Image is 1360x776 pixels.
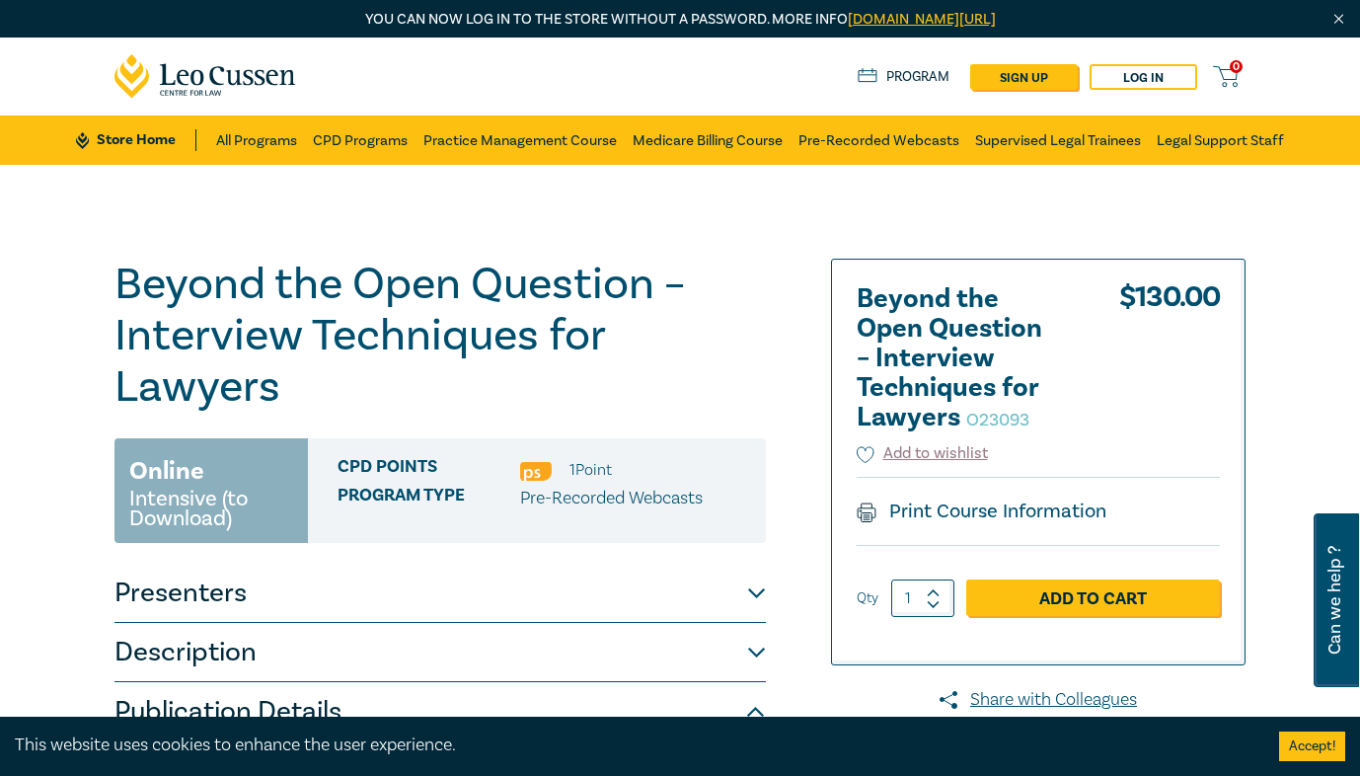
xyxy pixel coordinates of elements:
[1330,11,1347,28] img: Close
[338,486,520,511] span: Program type
[633,116,783,165] a: Medicare Billing Course
[858,66,949,88] a: Program
[114,623,766,682] button: Description
[1325,525,1344,675] span: Can we help ?
[975,116,1141,165] a: Supervised Legal Trainees
[857,284,1074,432] h2: Beyond the Open Question – Interview Techniques for Lawyers
[857,442,988,465] button: Add to wishlist
[423,116,617,165] a: Practice Management Course
[114,682,766,741] button: Publication Details
[798,116,959,165] a: Pre-Recorded Webcasts
[216,116,297,165] a: All Programs
[114,9,1246,31] p: You can now log in to the store without a password. More info
[966,580,1220,617] a: Add to Cart
[857,587,878,609] label: Qty
[76,129,195,151] a: Store Home
[966,409,1029,431] small: O23093
[831,687,1246,713] a: Share with Colleagues
[313,116,408,165] a: CPD Programs
[338,457,520,483] span: CPD Points
[15,733,1249,758] div: This website uses cookies to enhance the user experience.
[520,462,552,481] img: Professional Skills
[129,453,204,489] h3: Online
[520,486,703,511] p: Pre-Recorded Webcasts
[114,564,766,623] button: Presenters
[891,580,954,617] input: 1
[569,457,612,483] li: 1 Point
[1279,732,1345,761] button: Accept cookies
[1157,116,1284,165] a: Legal Support Staff
[1090,64,1197,90] a: Log in
[970,64,1078,90] a: sign up
[114,259,766,413] h1: Beyond the Open Question – Interview Techniques for Lawyers
[129,489,293,528] small: Intensive (to Download)
[1230,60,1243,73] span: 0
[857,499,1106,524] a: Print Course Information
[1119,284,1220,442] div: $ 130.00
[848,10,996,29] a: [DOMAIN_NAME][URL]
